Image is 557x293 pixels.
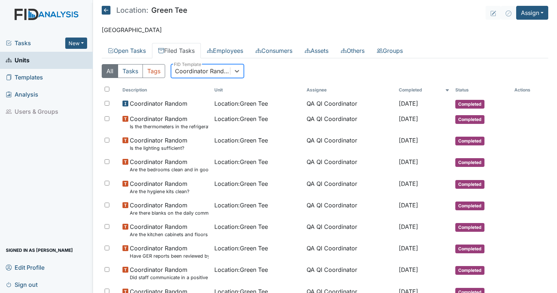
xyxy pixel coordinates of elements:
[130,99,187,108] span: Coordinator Random
[130,265,209,281] span: Coordinator Random Did staff communicate in a positive demeanor with consumers?
[6,39,65,47] a: Tasks
[399,137,418,144] span: [DATE]
[130,253,209,259] small: Have GER reports been reviewed by managers within 72 hours of occurrence?
[130,274,209,281] small: Did staff communicate in a positive demeanor with consumers?
[304,241,396,262] td: QA QI Coordinator
[175,67,231,75] div: Coordinator Random
[516,6,548,20] button: Assign
[455,158,484,167] span: Completed
[455,223,484,232] span: Completed
[116,7,148,14] span: Location:
[304,198,396,219] td: QA QI Coordinator
[214,244,268,253] span: Location : Green Tee
[143,64,165,78] button: Tags
[130,188,190,195] small: Are the hygiene kits clean?
[214,99,268,108] span: Location : Green Tee
[304,96,396,112] td: QA QI Coordinator
[304,262,396,284] td: QA QI Coordinator
[130,123,209,130] small: Is the thermometers in the refrigerator reading between 34 degrees and 40 degrees?
[102,26,548,34] p: [GEOGRAPHIC_DATA]
[399,266,418,273] span: [DATE]
[130,136,187,152] span: Coordinator Random Is the lighting sufficient?
[130,145,187,152] small: Is the lighting sufficient?
[399,115,418,122] span: [DATE]
[335,43,371,58] a: Others
[65,38,87,49] button: New
[371,43,409,58] a: Groups
[214,179,268,188] span: Location : Green Tee
[118,64,143,78] button: Tasks
[455,266,484,275] span: Completed
[511,84,548,96] th: Actions
[399,202,418,209] span: [DATE]
[201,43,249,58] a: Employees
[455,100,484,109] span: Completed
[299,43,335,58] a: Assets
[214,114,268,123] span: Location : Green Tee
[396,84,452,96] th: Toggle SortBy
[6,72,43,83] span: Templates
[130,114,209,130] span: Coordinator Random Is the thermometers in the refrigerator reading between 34 degrees and 40 degr...
[399,245,418,252] span: [DATE]
[130,166,209,173] small: Are the bedrooms clean and in good repair?
[455,137,484,145] span: Completed
[152,43,201,58] a: Filed Tasks
[399,180,418,187] span: [DATE]
[399,100,418,107] span: [DATE]
[452,84,511,96] th: Toggle SortBy
[304,155,396,176] td: QA QI Coordinator
[102,43,152,58] a: Open Tasks
[105,87,109,91] input: Toggle All Rows Selected
[130,222,209,238] span: Coordinator Random Are the kitchen cabinets and floors clean?
[455,115,484,124] span: Completed
[455,202,484,210] span: Completed
[399,158,418,165] span: [DATE]
[214,136,268,145] span: Location : Green Tee
[102,6,187,15] h5: Green Tee
[304,133,396,155] td: QA QI Coordinator
[399,223,418,230] span: [DATE]
[304,84,396,96] th: Assignee
[130,157,209,173] span: Coordinator Random Are the bedrooms clean and in good repair?
[120,84,212,96] th: Toggle SortBy
[6,89,38,100] span: Analysis
[304,176,396,198] td: QA QI Coordinator
[130,210,209,216] small: Are there blanks on the daily communication logs that have not been addressed by managers?
[130,179,190,195] span: Coordinator Random Are the hygiene kits clean?
[6,245,73,256] span: Signed in as [PERSON_NAME]
[214,222,268,231] span: Location : Green Tee
[455,180,484,189] span: Completed
[214,201,268,210] span: Location : Green Tee
[102,64,118,78] button: All
[304,112,396,133] td: QA QI Coordinator
[455,245,484,253] span: Completed
[102,64,165,78] div: Type filter
[130,231,209,238] small: Are the kitchen cabinets and floors clean?
[130,244,209,259] span: Coordinator Random Have GER reports been reviewed by managers within 72 hours of occurrence?
[6,55,30,66] span: Units
[6,262,44,273] span: Edit Profile
[214,157,268,166] span: Location : Green Tee
[249,43,299,58] a: Consumers
[130,201,209,216] span: Coordinator Random Are there blanks on the daily communication logs that have not been addressed ...
[6,279,38,290] span: Sign out
[304,219,396,241] td: QA QI Coordinator
[214,265,268,274] span: Location : Green Tee
[211,84,304,96] th: Toggle SortBy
